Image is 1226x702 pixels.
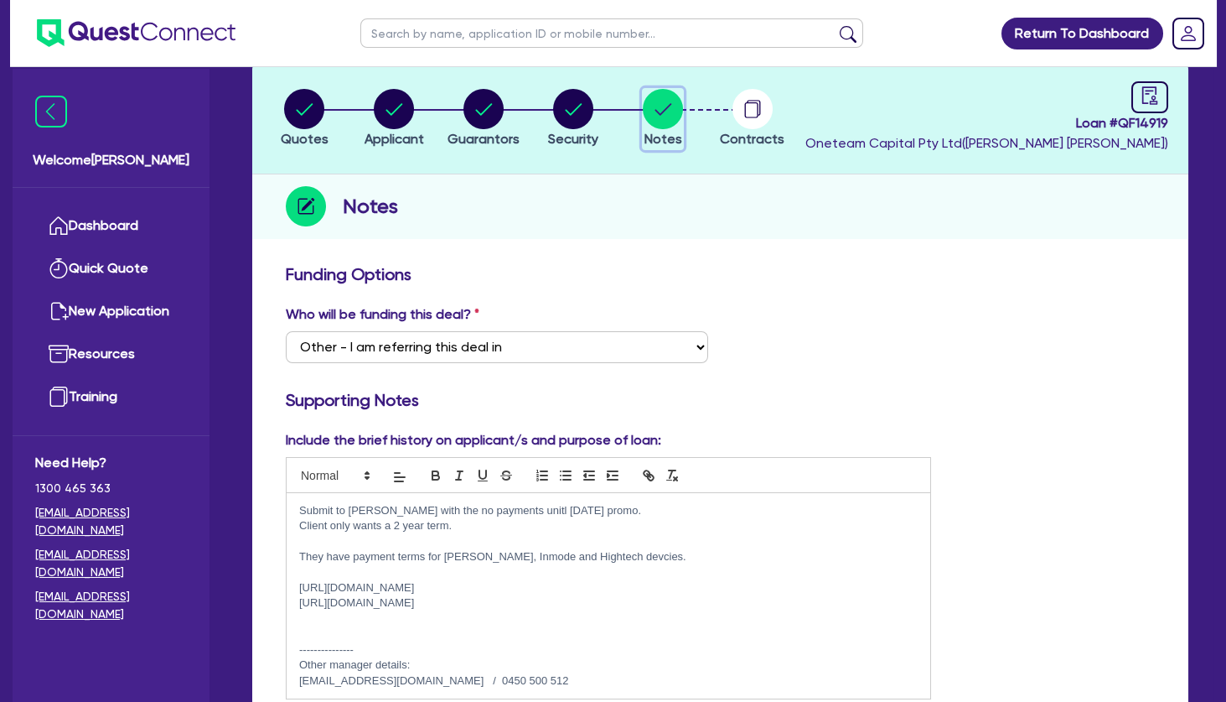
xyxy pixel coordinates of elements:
[35,376,187,419] a: Training
[644,131,682,147] span: Notes
[286,390,1155,410] h3: Supporting Notes
[805,113,1168,133] span: Loan # QF14919
[447,131,520,147] span: Guarantors
[49,387,69,407] img: training
[360,18,863,48] input: Search by name, application ID or mobile number...
[35,333,187,376] a: Resources
[35,247,187,290] a: Quick Quote
[35,546,187,581] a: [EMAIL_ADDRESS][DOMAIN_NAME]
[299,642,918,658] p: ---------------
[343,191,398,221] h2: Notes
[299,658,918,673] p: Other manager details:
[286,304,479,325] label: Who will be funding this deal?
[286,264,1155,284] h3: Funding Options
[35,205,187,247] a: Dashboard
[299,673,918,689] p: [EMAIL_ADDRESS][DOMAIN_NAME] / 0450 500 512
[1131,81,1168,113] a: audit
[447,88,520,150] button: Guarantors
[364,88,425,150] button: Applicant
[49,344,69,364] img: resources
[365,131,424,147] span: Applicant
[299,580,918,595] p: [URL][DOMAIN_NAME]
[33,150,189,170] span: Welcome [PERSON_NAME]
[299,549,918,564] p: They have payment terms for [PERSON_NAME], Inmode and Hightech devcies.
[719,88,785,150] button: Contracts
[37,19,235,47] img: quest-connect-logo-blue
[1141,86,1159,105] span: audit
[286,430,661,450] label: Include the brief history on applicant/s and purpose of loan:
[280,88,329,150] button: Quotes
[49,301,69,321] img: new-application
[720,131,784,147] span: Contracts
[299,518,918,533] p: Client only wants a 2 year term.
[49,258,69,278] img: quick-quote
[299,503,918,518] p: Submit to [PERSON_NAME] with the no payments unitl [DATE] promo.
[548,131,598,147] span: Security
[642,88,684,150] button: Notes
[1167,12,1210,55] a: Dropdown toggle
[35,96,67,127] img: icon-menu-close
[35,290,187,333] a: New Application
[286,186,326,226] img: step-icon
[35,504,187,539] a: [EMAIL_ADDRESS][DOMAIN_NAME]
[281,131,328,147] span: Quotes
[1001,18,1163,49] a: Return To Dashboard
[35,480,187,497] span: 1300 465 363
[35,588,187,623] a: [EMAIL_ADDRESS][DOMAIN_NAME]
[35,453,187,473] span: Need Help?
[805,135,1168,151] span: Oneteam Capital Pty Ltd ( [PERSON_NAME] [PERSON_NAME] )
[547,88,599,150] button: Security
[299,595,918,611] p: [URL][DOMAIN_NAME]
